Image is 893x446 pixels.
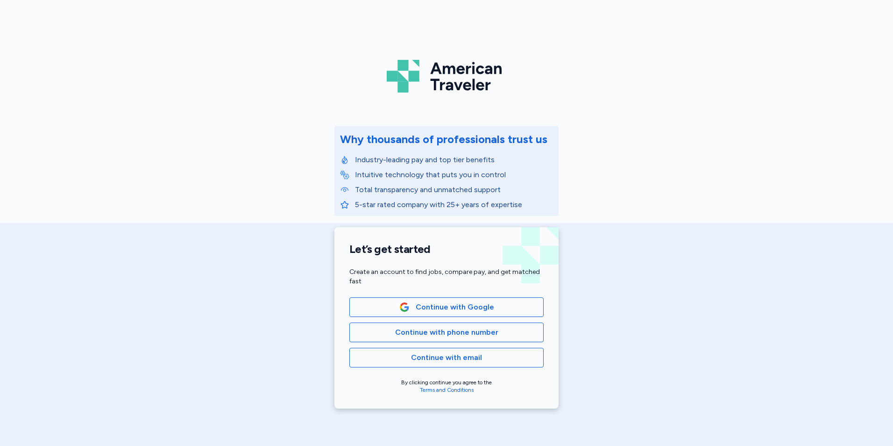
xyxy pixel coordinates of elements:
[340,132,547,147] div: Why thousands of professionals trust us
[395,327,498,338] span: Continue with phone number
[411,352,482,363] span: Continue with email
[355,154,553,165] p: Industry-leading pay and top tier benefits
[349,297,544,317] button: Google LogoContinue with Google
[349,348,544,367] button: Continue with email
[349,242,544,256] h1: Let’s get started
[355,199,553,210] p: 5-star rated company with 25+ years of expertise
[355,184,553,195] p: Total transparency and unmatched support
[355,169,553,180] p: Intuitive technology that puts you in control
[387,56,506,96] img: Logo
[399,302,410,312] img: Google Logo
[416,302,494,313] span: Continue with Google
[349,323,544,342] button: Continue with phone number
[349,379,544,394] div: By clicking continue you agree to the
[349,267,544,286] div: Create an account to find jobs, compare pay, and get matched fast
[420,387,474,393] a: Terms and Conditions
